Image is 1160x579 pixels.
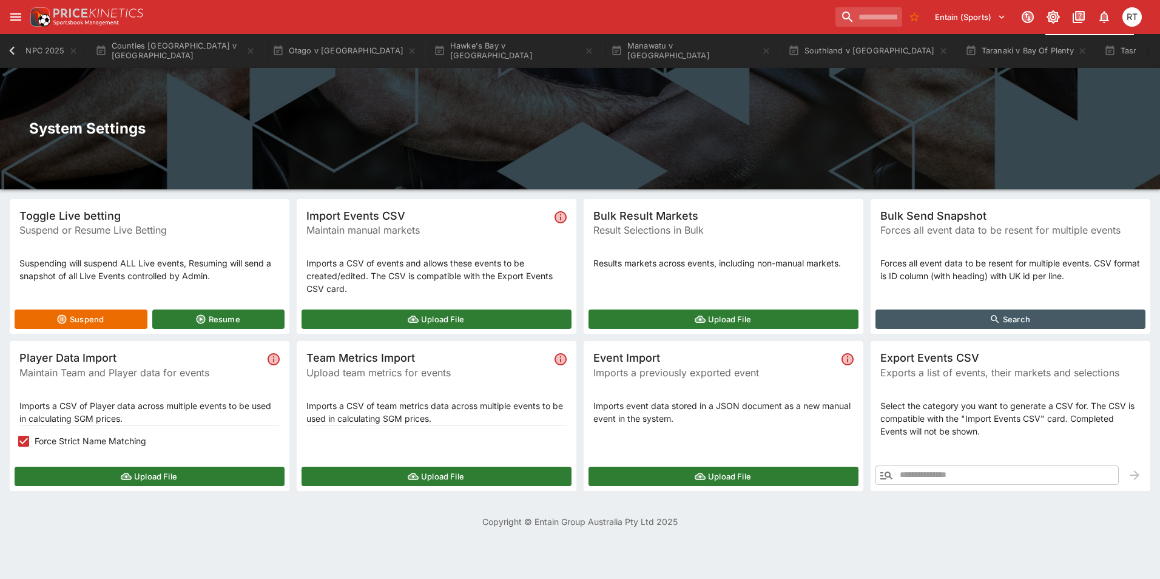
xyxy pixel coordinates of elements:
button: Toggle light/dark mode [1042,6,1064,28]
span: Export Events CSV [880,351,1141,365]
button: No Bookmarks [905,7,924,27]
button: Richard Tatton [1119,4,1145,30]
h2: System Settings [29,119,1131,138]
button: Select Tenant [928,7,1013,27]
span: Bulk Send Snapshot [880,209,1141,223]
button: open drawer [5,6,27,28]
span: Forces all event data to be resent for multiple events [880,223,1141,237]
span: Import Events CSV [306,209,550,223]
span: Exports a list of events, their markets and selections [880,365,1141,380]
button: Upload File [588,467,858,486]
p: Forces all event data to be resent for multiple events. CSV format is ID column (with heading) wi... [880,257,1141,282]
span: Force Strict Name Matching [35,435,146,447]
button: Search [875,310,1145,329]
span: Player Data Import [19,351,263,365]
button: Southland v [GEOGRAPHIC_DATA] [781,34,956,68]
span: Result Selections in Bulk [593,223,854,237]
button: Upload File [588,310,858,329]
span: Team Metrics Import [306,351,550,365]
span: Suspend or Resume Live Betting [19,223,280,237]
span: Upload team metrics for events [306,365,550,380]
span: Maintain Team and Player data for events [19,365,263,380]
p: Suspending will suspend ALL Live events, Resuming will send a snapshot of all Live Events control... [19,257,280,282]
span: Imports a previously exported event [593,365,837,380]
img: PriceKinetics [53,8,143,18]
button: Counties [GEOGRAPHIC_DATA] v [GEOGRAPHIC_DATA] [88,34,263,68]
span: Event Import [593,351,837,365]
button: Taranaki v Bay Of Plenty [958,34,1094,68]
p: Imports a CSV of events and allows these events to be created/edited. The CSV is compatible with ... [306,257,567,295]
button: Upload File [302,310,572,329]
button: Connected to PK [1017,6,1039,28]
p: Results markets across events, including non-manual markets. [593,257,854,269]
button: Notifications [1093,6,1115,28]
button: Documentation [1068,6,1090,28]
button: Manawatu v [GEOGRAPHIC_DATA] [604,34,778,68]
button: Suspend [15,310,147,329]
p: Imports a CSV of Player data across multiple events to be used in calculating SGM prices. [19,399,280,425]
p: Imports a CSV of team metrics data across multiple events to be used in calculating SGM prices. [306,399,567,425]
span: Toggle Live betting [19,209,280,223]
button: Upload File [302,467,572,486]
button: Hawke's Bay v [GEOGRAPHIC_DATA] [427,34,601,68]
div: Richard Tatton [1122,7,1142,27]
button: Upload File [15,467,285,486]
button: Otago v [GEOGRAPHIC_DATA] [265,34,424,68]
img: Sportsbook Management [53,20,119,25]
p: Imports event data stored in a JSON document as a new manual event in the system. [593,399,854,425]
img: PriceKinetics Logo [27,5,51,29]
span: Maintain manual markets [306,223,550,237]
button: Resume [152,310,285,329]
input: search [835,7,902,27]
p: Select the category you want to generate a CSV for. The CSV is compatible with the "Import Events... [880,399,1141,438]
span: Bulk Result Markets [593,209,854,223]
